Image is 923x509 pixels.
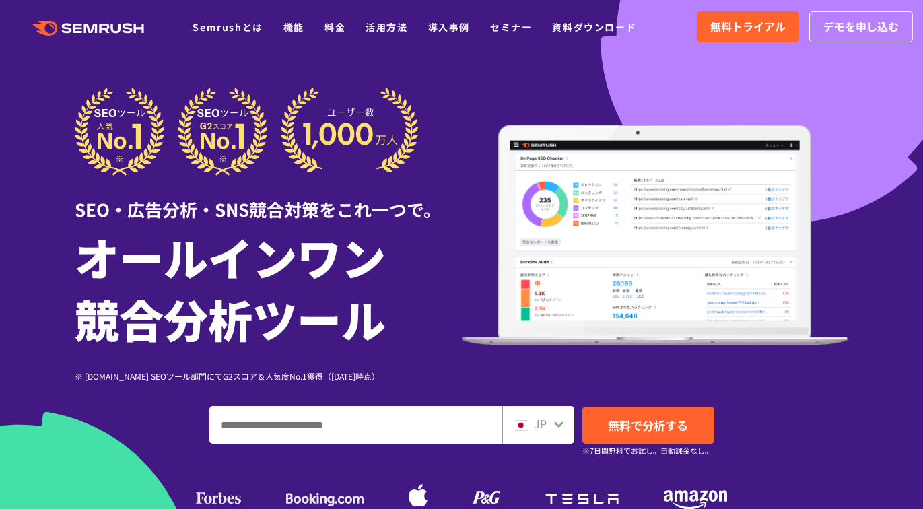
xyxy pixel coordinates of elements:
[809,11,913,42] a: デモを申し込む
[283,20,304,34] a: 機能
[823,18,899,36] span: デモを申し込む
[582,407,714,444] a: 無料で分析する
[193,20,263,34] a: Semrushとは
[366,20,407,34] a: 活用方法
[608,417,688,434] span: 無料で分析する
[534,415,547,432] span: JP
[428,20,470,34] a: 導入事例
[697,11,799,42] a: 無料トライアル
[490,20,532,34] a: セミナー
[710,18,786,36] span: 無料トライアル
[582,444,712,457] small: ※7日間無料でお試し。自動課金なし。
[552,20,636,34] a: 資料ダウンロード
[210,407,502,443] input: ドメイン、キーワードまたはURLを入力してください
[324,20,345,34] a: 料金
[75,176,462,222] div: SEO・広告分析・SNS競合対策をこれ一つで。
[75,226,462,349] h1: オールインワン 競合分析ツール
[75,370,462,382] div: ※ [DOMAIN_NAME] SEOツール部門にてG2スコア＆人気度No.1獲得（[DATE]時点）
